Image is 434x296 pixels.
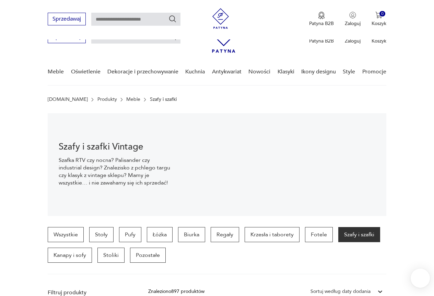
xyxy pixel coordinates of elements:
[119,227,141,242] a: Pufy
[48,13,86,25] button: Sprzedawaj
[89,227,114,242] a: Stoły
[178,227,205,242] a: Biurka
[48,59,64,85] a: Meble
[343,59,355,85] a: Style
[345,12,361,27] button: Zaloguj
[97,97,117,102] a: Produkty
[309,12,334,27] a: Ikona medaluPatyna B2B
[345,20,361,27] p: Zaloguj
[278,59,294,85] a: Klasyki
[379,11,385,17] div: 0
[126,97,140,102] a: Meble
[48,17,86,22] a: Sprzedawaj
[107,59,178,85] a: Dekoracje i przechowywanie
[301,59,336,85] a: Ikony designu
[245,227,300,242] a: Krzesła i taborety
[71,59,101,85] a: Oświetlenie
[375,12,382,19] img: Ikona koszyka
[48,97,88,102] a: [DOMAIN_NAME]
[411,269,430,288] iframe: Smartsupp widget button
[185,59,205,85] a: Kuchnia
[305,227,333,242] a: Fotele
[147,227,173,242] a: Łóżka
[372,20,386,27] p: Koszyk
[130,248,166,263] a: Pozostałe
[97,248,125,263] a: Stoliki
[48,248,92,263] a: Kanapy i sofy
[309,20,334,27] p: Patyna B2B
[372,12,386,27] button: 0Koszyk
[59,156,172,187] p: Szafka RTV czy nocna? Palisander czy industrial design? Znalezisko z pchlego targu czy klasyk z v...
[310,288,371,295] div: Sortuj według daty dodania
[168,15,177,23] button: Szukaj
[309,12,334,27] button: Patyna B2B
[210,8,231,29] img: Patyna - sklep z meblami i dekoracjami vintage
[338,227,380,242] a: Szafy i szafki
[362,59,386,85] a: Promocje
[349,12,356,19] img: Ikonka użytkownika
[59,143,172,151] h1: Szafy i szafki Vintage
[48,227,84,242] a: Wszystkie
[318,12,325,19] img: Ikona medalu
[211,227,239,242] a: Regały
[372,38,386,44] p: Koszyk
[309,38,334,44] p: Patyna B2B
[345,38,361,44] p: Zaloguj
[248,59,270,85] a: Nowości
[212,59,242,85] a: Antykwariat
[148,288,204,295] div: Znaleziono 897 produktów
[150,97,177,102] p: Szafy i szafki
[48,35,86,40] a: Sprzedawaj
